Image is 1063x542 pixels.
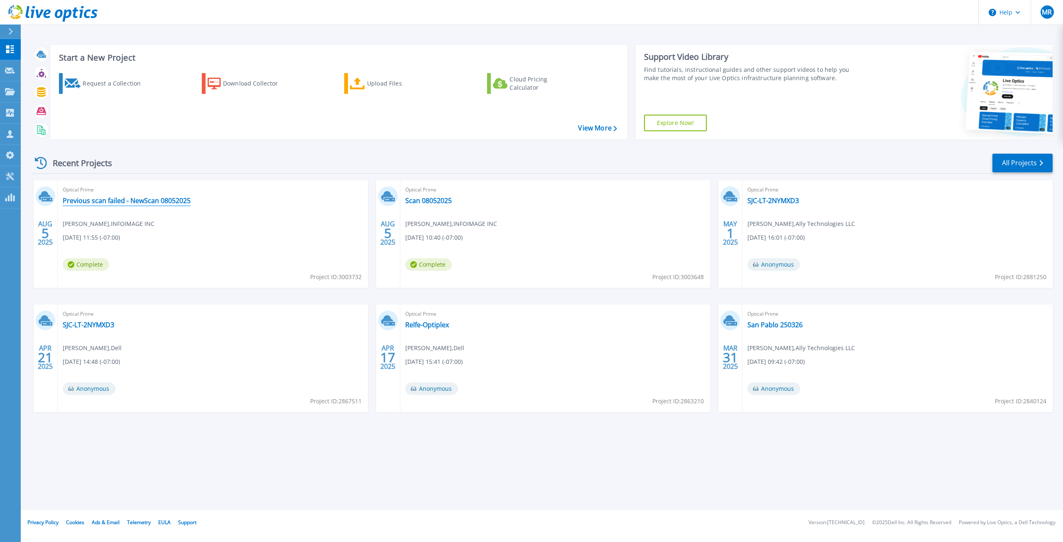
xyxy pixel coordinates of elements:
[37,342,53,373] div: APR 2025
[202,73,294,94] a: Download Collector
[63,343,122,353] span: [PERSON_NAME] , Dell
[727,230,734,237] span: 1
[63,258,109,271] span: Complete
[127,519,151,526] a: Telemetry
[405,219,497,228] span: [PERSON_NAME] , INFOIMAGE INC
[380,354,395,361] span: 17
[310,397,362,406] span: Project ID: 2867511
[747,185,1048,194] span: Optical Prime
[747,343,855,353] span: [PERSON_NAME] , Ally Technologies LLC
[66,519,84,526] a: Cookies
[509,75,576,92] div: Cloud Pricing Calculator
[747,219,855,228] span: [PERSON_NAME] , Ally Technologies LLC
[405,185,705,194] span: Optical Prime
[405,383,458,395] span: Anonymous
[63,321,114,329] a: SJC-LT-2NYMXD3
[405,343,464,353] span: [PERSON_NAME] , Dell
[723,342,738,373] div: MAR 2025
[63,196,191,205] a: Previous scan failed - NewScan 08052025
[652,397,704,406] span: Project ID: 2863210
[747,233,805,242] span: [DATE] 16:01 (-07:00)
[384,230,392,237] span: 5
[405,321,449,329] a: Relfe-Optiplex
[27,519,59,526] a: Privacy Policy
[652,272,704,282] span: Project ID: 3003648
[747,383,800,395] span: Anonymous
[995,397,1046,406] span: Project ID: 2840124
[63,357,120,366] span: [DATE] 14:48 (-07:00)
[344,73,437,94] a: Upload Files
[747,321,803,329] a: San Pablo 250326
[872,520,951,525] li: © 2025 Dell Inc. All Rights Reserved
[63,185,363,194] span: Optical Prime
[59,53,617,62] h3: Start a New Project
[367,75,434,92] div: Upload Files
[959,520,1056,525] li: Powered by Live Optics, a Dell Technology
[158,519,171,526] a: EULA
[487,73,580,94] a: Cloud Pricing Calculator
[92,519,120,526] a: Ads & Email
[644,115,707,131] a: Explore Now!
[405,357,463,366] span: [DATE] 15:41 (-07:00)
[747,258,800,271] span: Anonymous
[644,66,860,82] div: Find tutorials, instructional guides and other support videos to help you make the most of your L...
[723,218,738,248] div: MAY 2025
[747,196,799,205] a: SJC-LT-2NYMXD3
[405,196,452,205] a: Scan 08052025
[42,230,49,237] span: 5
[405,309,705,319] span: Optical Prime
[63,309,363,319] span: Optical Prime
[38,354,53,361] span: 21
[995,272,1046,282] span: Project ID: 2881250
[723,354,738,361] span: 31
[63,233,120,242] span: [DATE] 11:55 (-07:00)
[578,124,617,132] a: View More
[63,383,115,395] span: Anonymous
[37,218,53,248] div: AUG 2025
[747,357,805,366] span: [DATE] 09:42 (-07:00)
[63,219,154,228] span: [PERSON_NAME] , INFOIMAGE INC
[644,52,860,62] div: Support Video Library
[32,153,123,173] div: Recent Projects
[405,233,463,242] span: [DATE] 10:40 (-07:00)
[747,309,1048,319] span: Optical Prime
[1042,9,1052,15] span: MR
[223,75,289,92] div: Download Collector
[380,342,396,373] div: APR 2025
[405,258,452,271] span: Complete
[310,272,362,282] span: Project ID: 3003732
[83,75,149,92] div: Request a Collection
[178,519,196,526] a: Support
[808,520,865,525] li: Version: [TECHNICAL_ID]
[59,73,152,94] a: Request a Collection
[380,218,396,248] div: AUG 2025
[992,154,1053,172] a: All Projects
